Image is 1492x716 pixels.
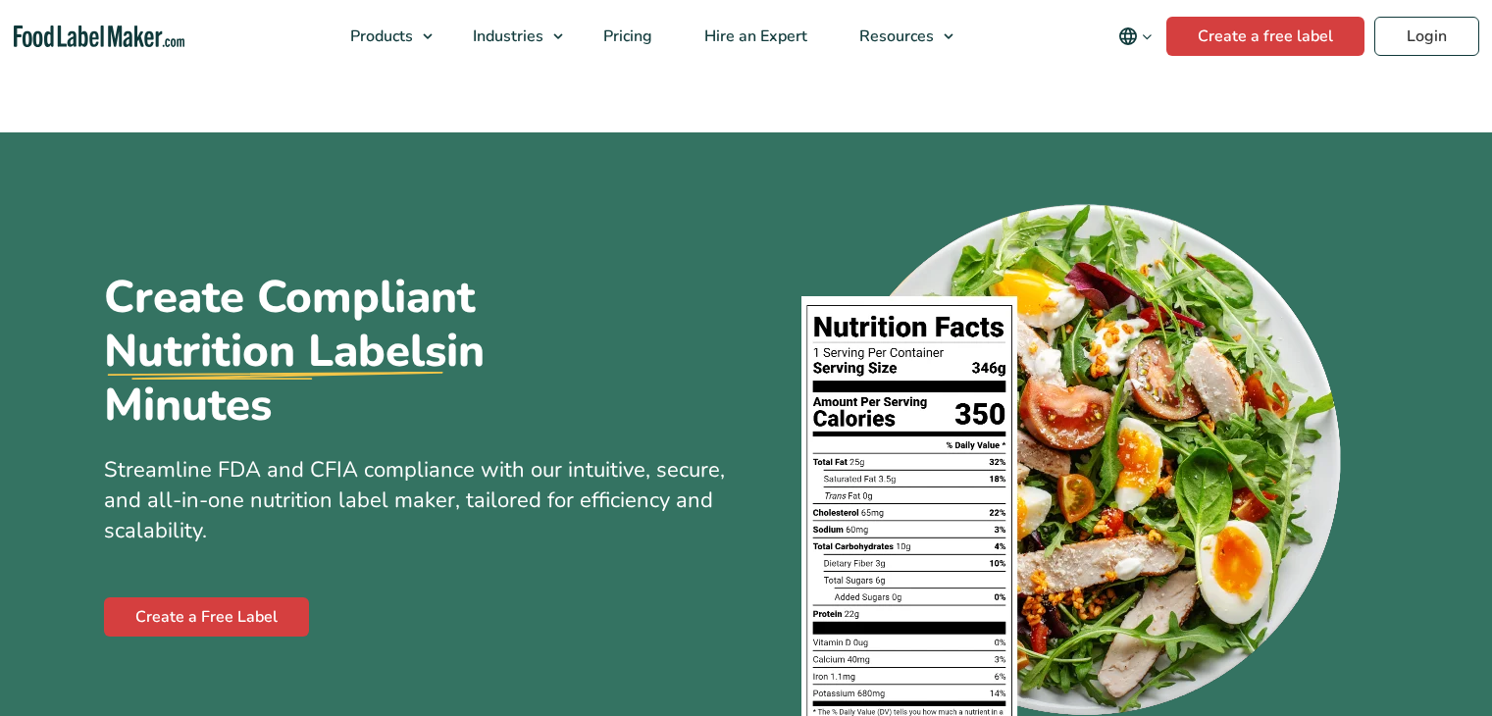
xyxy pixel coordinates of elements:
h1: Create Compliant in Minutes [104,271,634,432]
span: Products [344,26,415,47]
a: Food Label Maker homepage [14,26,184,48]
a: Create a free label [1166,17,1364,56]
u: Nutrition Labels [104,325,446,379]
a: Login [1374,17,1479,56]
span: Industries [467,26,545,47]
span: Resources [853,26,936,47]
span: Streamline FDA and CFIA compliance with our intuitive, secure, and all-in-one nutrition label mak... [104,455,725,545]
span: Hire an Expert [698,26,809,47]
a: Create a Free Label [104,597,309,637]
span: Pricing [597,26,654,47]
button: Change language [1105,17,1166,56]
